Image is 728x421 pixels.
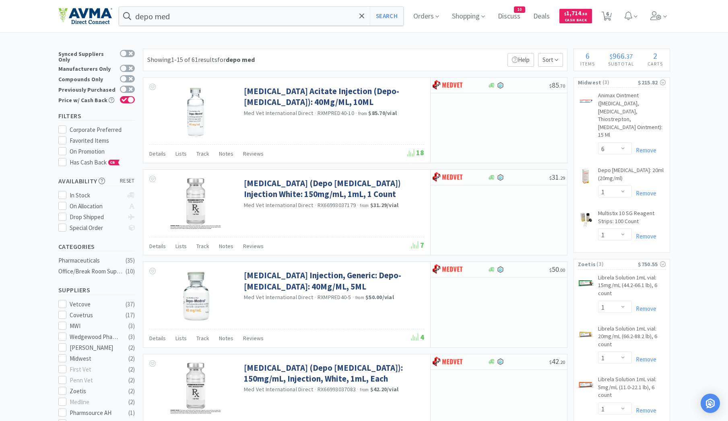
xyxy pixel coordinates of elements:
[578,168,594,184] img: 281d35638da7454f9554257594d9ea7d_121185.jpeg
[574,60,602,68] h4: Items
[507,53,534,67] p: Help
[549,80,565,90] span: 85
[495,13,524,20] a: Discuss10
[70,158,120,166] span: Has Cash Back
[632,189,656,197] a: Remove
[244,294,313,301] a: Med Vet International Direct
[610,52,613,60] span: $
[598,325,666,352] a: Librela Solution 1mL vial: 20mg/mL (66.2-88.2 lb), 6 count
[109,160,117,165] span: CB
[70,321,120,331] div: MWI
[626,52,633,60] span: 37
[632,232,656,240] a: Remove
[315,109,316,117] span: ·
[70,125,135,135] div: Corporate Preferred
[433,79,463,91] img: bdd3c0f4347043b9a893056ed883a29a_120.png
[433,171,463,183] img: bdd3c0f4347043b9a893056ed883a29a_120.png
[58,177,135,186] h5: Availability
[175,242,187,250] span: Lists
[217,55,255,64] span: for
[559,267,565,273] span: . 00
[357,386,359,393] span: ·
[70,343,120,353] div: [PERSON_NAME]
[530,13,553,20] a: Deals
[641,60,670,68] h4: Carts
[169,362,222,415] img: 823a3a6af6e649dfb80e0ab43a3fbbae_559604.png
[549,173,565,182] span: 31
[70,365,120,374] div: First Vet
[564,18,587,23] span: Cash Back
[244,109,313,117] a: Med Vet International Direct
[244,201,313,209] a: Med Vet International Direct
[70,386,120,396] div: Zoetis
[70,136,135,146] div: Favorited Items
[632,305,656,312] a: Remove
[598,209,666,228] a: Multistix 10 SG Reagent Strips: 100 Count
[632,407,656,414] a: Remove
[613,51,625,61] span: 966
[70,310,120,320] div: Covetrus
[370,386,399,393] strong: $42.20 / vial
[149,150,166,157] span: Details
[70,212,123,222] div: Drop Shipped
[602,60,641,68] h4: Subtotal
[407,148,424,157] span: 18
[58,285,135,295] h5: Suppliers
[58,267,124,276] div: Office/Break Room Supplies
[244,178,422,200] a: [MEDICAL_DATA] (Depo [MEDICAL_DATA]) Injection White: 150mg/mL, 1mL, 1 Count
[638,260,665,269] div: $750.55
[701,394,720,413] div: Open Intercom Messenger
[578,327,594,343] img: 5996d71b95a543a991bb548d22a7d8a8_593238.jpeg
[368,109,397,117] strong: $85.70 / vial
[128,397,135,407] div: ( 2 )
[219,150,233,157] span: Notes
[120,177,135,185] span: reset
[596,260,638,268] span: ( 3 )
[70,408,120,418] div: Pharmsource AH
[315,386,316,393] span: ·
[559,359,565,365] span: . 20
[638,78,665,87] div: $215.82
[196,242,209,250] span: Track
[196,335,209,342] span: Track
[578,93,594,109] img: 714bb623d71e4f6b8e97d3204b3095bd_120263.jpeg
[370,201,399,209] strong: $31.29 / vial
[58,75,116,82] div: Compounds Only
[70,223,123,233] div: Special Order
[243,242,264,250] span: Reviews
[58,242,135,251] h5: Categories
[598,14,615,21] a: 6
[58,111,135,121] h5: Filters
[175,335,187,342] span: Lists
[70,300,120,309] div: Vetcove
[433,263,463,275] img: bdd3c0f4347043b9a893056ed883a29a_120.png
[243,335,264,342] span: Reviews
[128,321,135,331] div: ( 3 )
[128,365,135,374] div: ( 2 )
[169,86,222,138] img: 36b4c11602204bb5819127118ea2d8a1_475030.jpg
[598,92,666,142] a: Animax Ointment ([MEDICAL_DATA], [MEDICAL_DATA], Thiostrepton, [MEDICAL_DATA] Ointment): 15 Ml
[355,295,364,300] span: from
[70,354,120,363] div: Midwest
[360,203,369,208] span: from
[128,354,135,363] div: ( 2 )
[549,175,552,181] span: $
[219,242,233,250] span: Notes
[578,78,602,87] span: Midwest
[578,377,594,393] img: 785c64e199cf44e2995fcd9fe632243a_593237.jpeg
[318,201,356,209] span: RX66993037179
[128,386,135,396] div: ( 2 )
[58,96,116,103] div: Price w/ Cash Back
[169,270,222,322] img: 90dd93da98c4423cb4f740cd7bd55c62_475031.jpg
[58,86,116,92] div: Previously Purchased
[70,191,123,200] div: In Stock
[318,109,354,117] span: RXMPRED40-10
[128,343,135,353] div: ( 2 )
[244,362,422,384] a: [MEDICAL_DATA] (Depo [MEDICAL_DATA]): 150mg/mL, Injection, White, 1mL, Each
[318,386,356,393] span: RX66993037083
[226,55,255,64] strong: depo med
[586,51,590,61] span: 6
[578,211,594,227] img: cdbbf3058ecb4b41b9c688ae9725621b_118111.jpeg
[58,256,124,265] div: Pharmaceuticals
[315,201,316,209] span: ·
